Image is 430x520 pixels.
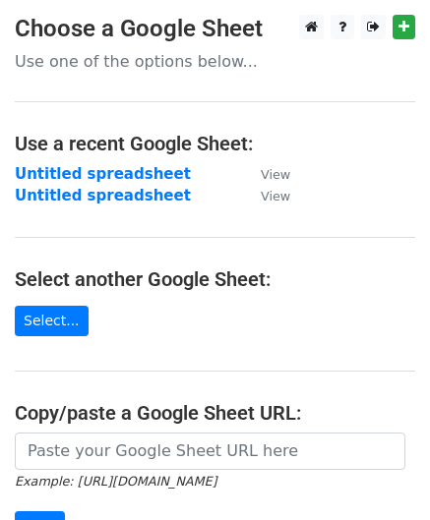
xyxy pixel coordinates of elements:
input: Paste your Google Sheet URL here [15,433,405,470]
small: View [261,189,290,203]
small: Example: [URL][DOMAIN_NAME] [15,474,216,489]
h3: Choose a Google Sheet [15,15,415,43]
a: Untitled spreadsheet [15,165,191,183]
h4: Use a recent Google Sheet: [15,132,415,155]
p: Use one of the options below... [15,51,415,72]
a: View [241,165,290,183]
a: View [241,187,290,204]
a: Untitled spreadsheet [15,187,191,204]
h4: Copy/paste a Google Sheet URL: [15,401,415,425]
a: Select... [15,306,89,336]
small: View [261,167,290,182]
h4: Select another Google Sheet: [15,267,415,291]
